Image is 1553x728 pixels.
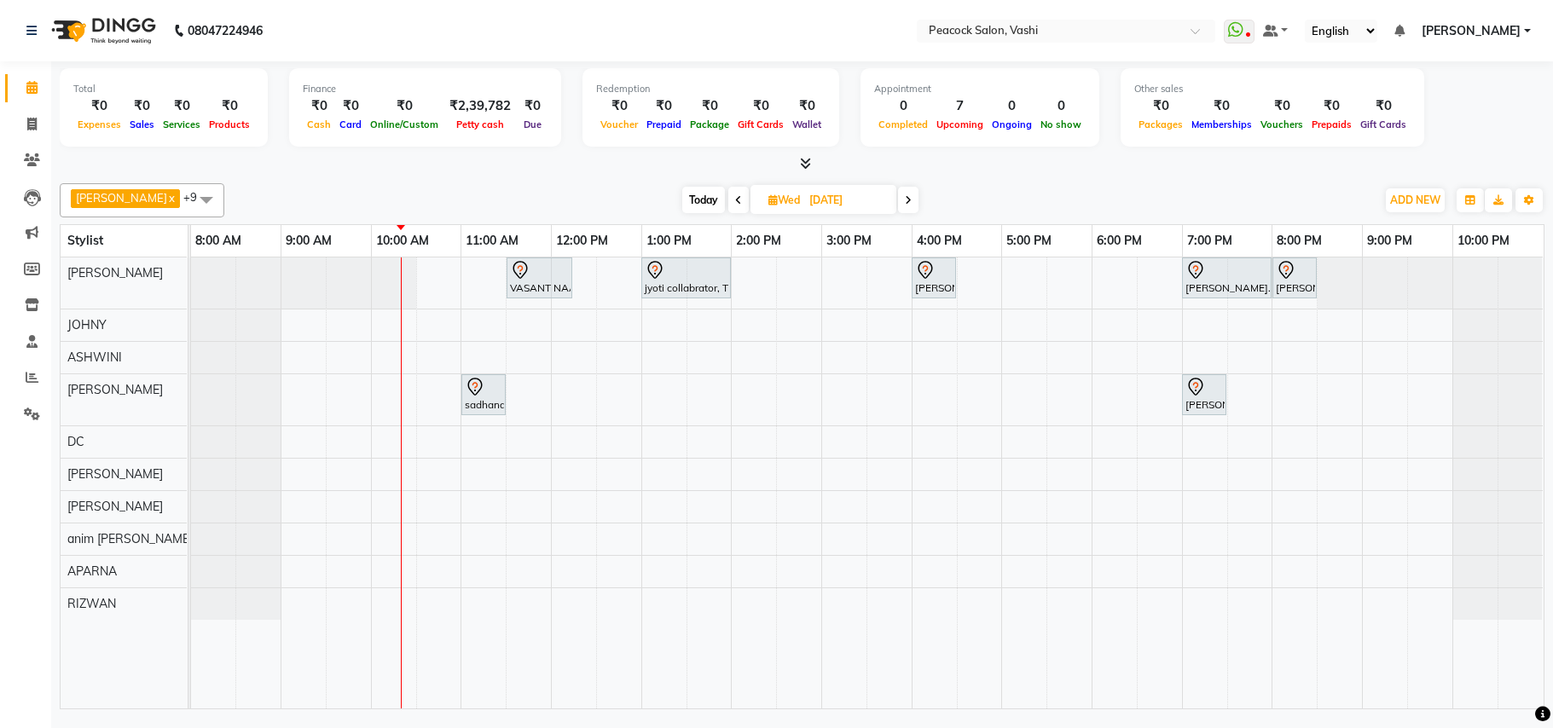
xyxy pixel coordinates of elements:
[732,228,785,253] a: 2:00 PM
[335,118,366,130] span: Card
[1187,118,1256,130] span: Memberships
[596,118,642,130] span: Voucher
[125,96,159,116] div: ₹0
[281,228,336,253] a: 9:00 AM
[67,596,116,611] span: RIZWAN
[988,96,1036,116] div: 0
[183,190,210,204] span: +9
[643,260,729,296] div: jyoti collabrator, TK02, 01:00 PM-02:00 PM, OLAPLEX TREAT [MEDIUM WOMEN]
[1453,228,1514,253] a: 10:00 PM
[73,118,125,130] span: Expenses
[67,499,163,514] span: [PERSON_NAME]
[788,96,826,116] div: ₹0
[1356,96,1411,116] div: ₹0
[73,82,254,96] div: Total
[913,228,966,253] a: 4:00 PM
[205,118,254,130] span: Products
[1002,228,1056,253] a: 5:00 PM
[913,260,954,296] div: [PERSON_NAME], TK04, 04:00 PM-04:30 PM, MEN HAIR CUT
[43,7,160,55] img: logo
[733,96,788,116] div: ₹0
[67,350,122,365] span: ASHWINI
[804,188,889,213] input: 2025-09-03
[67,233,103,248] span: Stylist
[67,265,163,280] span: [PERSON_NAME]
[67,466,163,482] span: [PERSON_NAME]
[932,96,988,116] div: 7
[1092,228,1146,253] a: 6:00 PM
[552,228,612,253] a: 12:00 PM
[67,382,163,397] span: [PERSON_NAME]
[642,118,686,130] span: Prepaid
[1272,228,1326,253] a: 8:00 PM
[686,96,733,116] div: ₹0
[1422,22,1521,40] span: [PERSON_NAME]
[461,228,523,253] a: 11:00 AM
[463,377,504,413] div: sadhana, TK05, 11:00 AM-11:30 AM, SAREE DRAPE (BEGAINS AT)
[76,191,167,205] span: [PERSON_NAME]
[642,96,686,116] div: ₹0
[67,531,193,546] span: anim [PERSON_NAME]
[303,118,335,130] span: Cash
[518,96,548,116] div: ₹0
[519,118,546,130] span: Due
[596,96,642,116] div: ₹0
[452,118,508,130] span: Petty cash
[1036,96,1086,116] div: 0
[1183,228,1237,253] a: 7:00 PM
[159,96,205,116] div: ₹0
[1187,96,1256,116] div: ₹0
[788,118,826,130] span: Wallet
[67,317,107,332] span: JOHNY
[125,118,159,130] span: Sales
[1307,96,1356,116] div: ₹0
[303,96,335,116] div: ₹0
[1036,118,1086,130] span: No show
[682,187,725,213] span: Today
[205,96,254,116] div: ₹0
[1134,82,1411,96] div: Other sales
[1256,118,1307,130] span: Vouchers
[372,228,433,253] a: 10:00 AM
[1184,377,1225,413] div: [PERSON_NAME]., TK03, 07:00 PM-07:30 PM, HEAD MASSAGE (MEN)
[366,118,443,130] span: Online/Custom
[1356,118,1411,130] span: Gift Cards
[188,7,263,55] b: 08047224946
[932,118,988,130] span: Upcoming
[822,228,876,253] a: 3:00 PM
[1134,118,1187,130] span: Packages
[1386,188,1445,212] button: ADD NEW
[686,118,733,130] span: Package
[1134,96,1187,116] div: ₹0
[1307,118,1356,130] span: Prepaids
[159,118,205,130] span: Services
[73,96,125,116] div: ₹0
[67,563,117,579] span: APARNA
[874,118,932,130] span: Completed
[874,82,1086,96] div: Appointment
[1363,228,1417,253] a: 9:00 PM
[366,96,443,116] div: ₹0
[642,228,696,253] a: 1:00 PM
[167,191,175,205] a: x
[596,82,826,96] div: Redemption
[67,434,84,449] span: DC
[764,194,804,206] span: Wed
[508,260,571,296] div: VASANT NAAG, TK01, 11:30 AM-12:15 PM, SR. CUT MEN
[1256,96,1307,116] div: ₹0
[1274,260,1315,296] div: [PERSON_NAME]., TK03, 08:00 PM-08:30 PM, HAIR TRIM [WOMEN]
[191,228,246,253] a: 8:00 AM
[988,118,1036,130] span: Ongoing
[1390,194,1440,206] span: ADD NEW
[303,82,548,96] div: Finance
[1184,260,1270,296] div: [PERSON_NAME]., TK03, 07:00 PM-08:00 PM, HAIRCUT WOMEN
[443,96,518,116] div: ₹2,39,782
[335,96,366,116] div: ₹0
[733,118,788,130] span: Gift Cards
[874,96,932,116] div: 0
